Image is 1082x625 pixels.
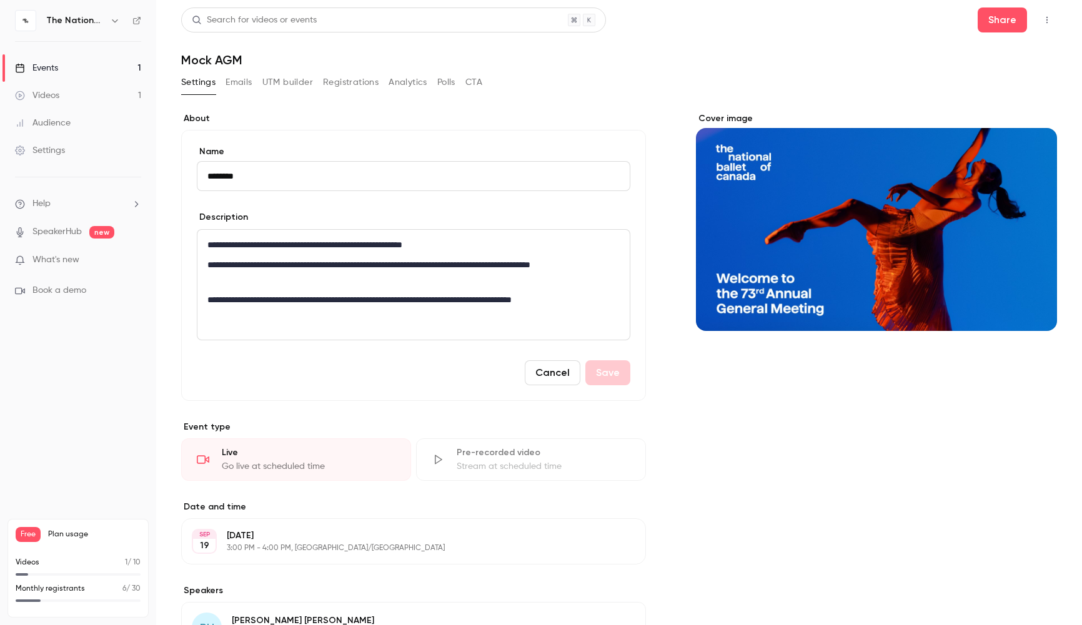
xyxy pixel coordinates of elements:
[16,557,39,568] p: Videos
[32,197,51,210] span: Help
[32,225,82,239] a: SpeakerHub
[15,144,65,157] div: Settings
[197,230,630,340] div: editor
[222,460,395,473] div: Go live at scheduled time
[46,14,105,27] h6: The National Ballet of Canada
[48,529,141,539] span: Plan usage
[181,584,646,597] label: Speakers
[181,112,646,125] label: About
[192,14,317,27] div: Search for videos or events
[181,52,1057,67] h1: Mock AGM
[16,527,41,542] span: Free
[15,89,59,102] div: Videos
[389,72,427,92] button: Analytics
[181,501,646,513] label: Date and time
[200,539,209,552] p: 19
[416,438,646,481] div: Pre-recorded videoStream at scheduled time
[457,460,630,473] div: Stream at scheduled time
[197,145,630,158] label: Name
[226,72,252,92] button: Emails
[696,112,1057,125] label: Cover image
[32,253,79,267] span: What's new
[125,559,127,566] span: 1
[227,529,580,542] p: [DATE]
[193,530,216,539] div: SEP
[122,583,141,594] p: / 30
[197,211,248,224] label: Description
[89,226,114,239] span: new
[437,72,455,92] button: Polls
[222,446,395,459] div: Live
[465,72,482,92] button: CTA
[15,117,71,129] div: Audience
[227,543,580,553] p: 3:00 PM - 4:00 PM, [GEOGRAPHIC_DATA]/[GEOGRAPHIC_DATA]
[15,62,58,74] div: Events
[16,583,85,594] p: Monthly registrants
[696,112,1057,331] section: Cover image
[978,7,1027,32] button: Share
[262,72,313,92] button: UTM builder
[32,284,86,297] span: Book a demo
[125,557,141,568] p: / 10
[197,229,630,340] section: description
[16,11,36,31] img: The National Ballet of Canada
[525,360,580,385] button: Cancel
[181,72,216,92] button: Settings
[323,72,379,92] button: Registrations
[457,446,630,459] div: Pre-recorded video
[181,438,411,481] div: LiveGo live at scheduled time
[15,197,141,210] li: help-dropdown-opener
[181,421,646,433] p: Event type
[122,585,126,593] span: 6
